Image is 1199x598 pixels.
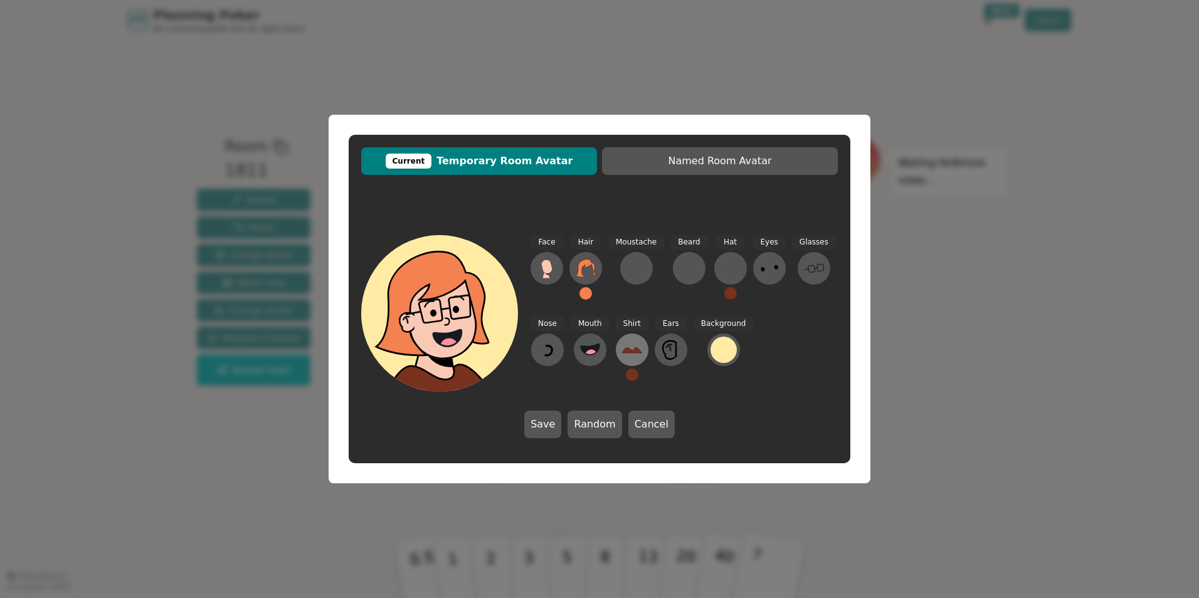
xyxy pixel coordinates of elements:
[571,317,610,331] span: Mouth
[792,235,836,249] span: Glasses
[753,235,786,249] span: Eyes
[655,317,687,331] span: Ears
[568,411,621,438] button: Random
[531,317,564,331] span: Nose
[602,147,838,175] button: Named Room Avatar
[386,154,432,169] div: Current
[670,235,707,249] span: Beard
[361,147,597,175] button: CurrentTemporary Room Avatar
[524,411,561,438] button: Save
[608,235,664,249] span: Moustache
[616,317,648,331] span: Shirt
[571,235,601,249] span: Hair
[531,235,563,249] span: Face
[716,235,744,249] span: Hat
[367,154,591,169] span: Temporary Room Avatar
[608,154,832,169] span: Named Room Avatar
[694,317,754,331] span: Background
[628,411,675,438] button: Cancel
